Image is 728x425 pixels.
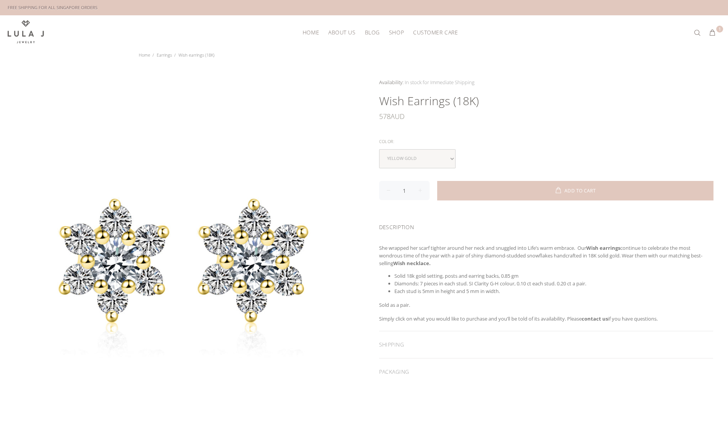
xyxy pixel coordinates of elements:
[437,181,713,200] button: ADD TO CART
[394,280,586,287] span: Diamonds: 7 pieces in each stud. SI Clarity G-H colour, 0.10 ct each stud. 0.20 ct a pair.
[328,29,355,35] span: About Us
[379,315,658,322] span: Simply click on what you would like to purchase and you’ll be told of its availability. Please if...
[379,301,410,308] span: Sold as a pair.
[379,214,713,238] div: DESCRIPTION
[365,29,379,35] span: Blog
[393,260,429,267] a: Wish necklace
[379,79,404,86] span: Availability:
[303,29,319,35] span: HOME
[705,27,719,39] button: 1
[379,137,713,147] div: Color:
[360,26,384,38] a: Blog
[379,93,713,109] h1: Wish earrings (18K)
[384,26,409,38] a: Shop
[157,52,172,58] a: Earrings
[586,244,620,251] strong: Wish earrings
[298,26,324,38] a: HOME
[389,29,404,35] span: Shop
[393,260,431,267] strong: .
[379,244,702,267] span: She wrapped her scarf tighter around her neck and snuggled into Life’s warm embrace. Our continue...
[413,29,458,35] span: Customer Care
[324,26,360,38] a: About Us
[379,109,713,124] div: AUD
[379,358,713,385] div: PACKAGING
[394,272,519,279] span: Solid 18k gold setting, posts and earring backs, 0.85 gm
[405,79,475,86] span: In stock for Immediate Shipping
[178,52,214,58] span: Wish earrings (18K)
[379,109,391,124] span: 578
[582,315,608,322] a: contact us
[409,26,458,38] a: Customer Care
[139,52,150,58] a: Home
[8,3,97,12] div: FREE SHIPPING FOR ALL SINGAPORE ORDERS
[379,331,713,358] div: SHIPPING
[394,288,500,295] span: Each stud is 5mm in height and 5 mm in width.
[564,189,596,193] span: ADD TO CART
